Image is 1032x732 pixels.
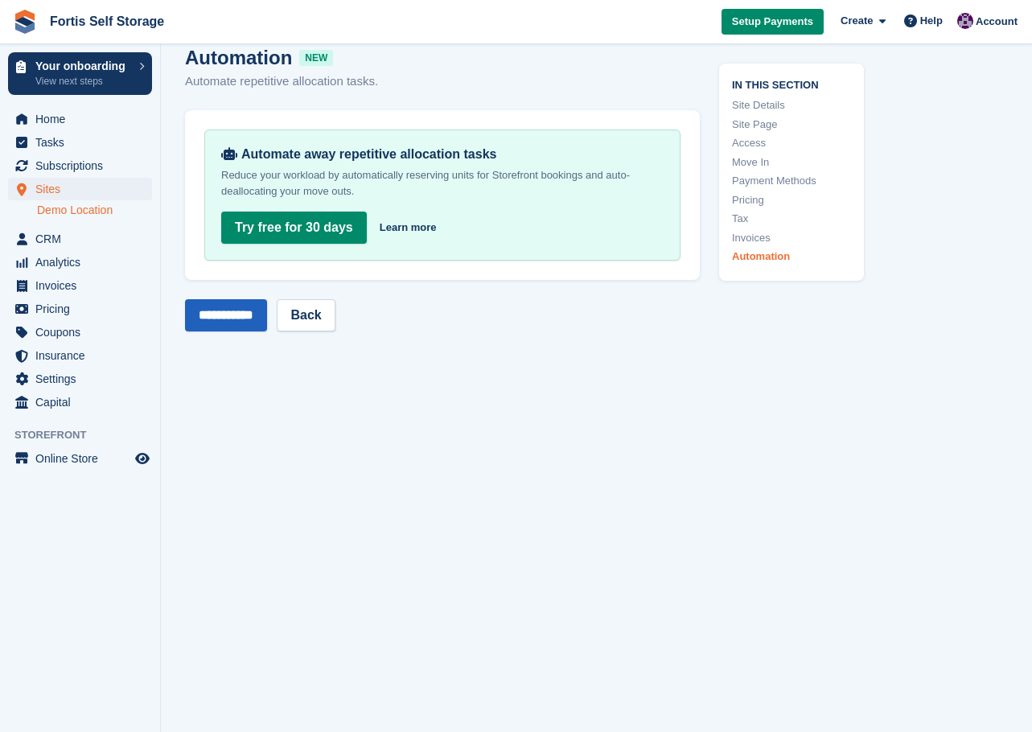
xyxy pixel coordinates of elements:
span: Home [35,108,132,130]
a: Try free for 30 days [221,212,367,244]
a: menu [8,251,152,273]
span: Insurance [35,344,132,367]
a: Tax [732,211,851,227]
a: menu [8,298,152,320]
p: Reduce your workload by automatically reserving units for Storefront bookings and auto-deallocati... [221,167,664,199]
span: Sites [35,178,132,200]
div: Automate away repetitive allocation tasks [221,146,664,162]
span: Subscriptions [35,154,132,177]
span: Coupons [35,321,132,343]
a: menu [8,154,152,177]
a: menu [8,344,152,367]
p: Your onboarding [35,60,131,72]
a: menu [8,178,152,200]
a: Your onboarding View next steps [8,52,152,95]
a: menu [8,228,152,250]
a: Setup Payments [722,9,824,35]
a: Preview store [133,449,152,468]
a: menu [8,321,152,343]
a: Invoices [732,229,851,245]
a: menu [8,108,152,130]
a: Automation [732,249,851,265]
span: Setup Payments [732,14,813,30]
p: View next steps [35,74,131,88]
a: Back [277,299,335,331]
a: menu [8,274,152,297]
span: Tasks [35,131,132,154]
a: Access [732,135,851,151]
span: Analytics [35,251,132,273]
a: menu [8,447,152,470]
span: Pricing [35,298,132,320]
a: menu [8,131,152,154]
a: Payment Methods [732,173,851,189]
a: menu [8,368,152,390]
a: Demo Location [37,203,152,218]
span: Create [841,13,873,29]
img: stora-icon-8386f47178a22dfd0bd8f6a31ec36ba5ce8667c1dd55bd0f319d3a0aa187defe.svg [13,10,37,34]
span: In this section [732,76,851,91]
a: Site Details [732,97,851,113]
span: Capital [35,391,132,413]
span: CRM [35,228,132,250]
a: Site Page [732,116,851,132]
span: Storefront [14,427,160,443]
a: Move In [732,154,851,170]
span: Invoices [35,274,132,297]
a: Learn more [380,220,437,236]
span: NEW [299,50,333,66]
img: Richard Welch [957,13,973,29]
a: menu [8,391,152,413]
span: Help [920,13,943,29]
p: Automate repetitive allocation tasks. [185,72,700,91]
span: Account [976,14,1018,30]
span: Online Store [35,447,132,470]
a: Fortis Self Storage [43,8,171,35]
a: Pricing [732,191,851,208]
span: Settings [35,368,132,390]
h2: Automation [185,43,700,72]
